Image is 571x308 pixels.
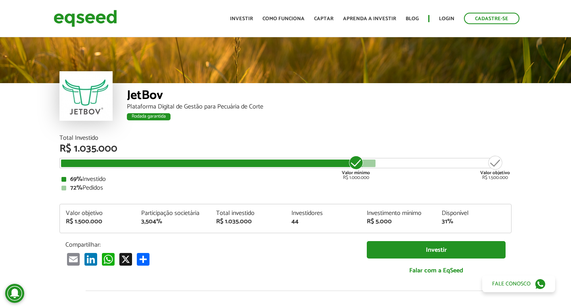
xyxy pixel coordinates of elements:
[135,253,151,266] a: Share
[442,210,505,217] div: Disponível
[61,185,510,191] div: Pedidos
[439,16,454,21] a: Login
[127,89,512,104] div: JetBov
[61,176,510,183] div: Investido
[127,104,512,110] div: Plataforma Digital de Gestão para Pecuária de Corte
[263,16,305,21] a: Como funciona
[367,210,430,217] div: Investimento mínimo
[230,16,253,21] a: Investir
[343,16,396,21] a: Aprenda a investir
[66,210,129,217] div: Valor objetivo
[65,253,81,266] a: Email
[66,219,129,225] div: R$ 1.500.000
[480,169,510,177] strong: Valor objetivo
[70,183,82,193] strong: 72%
[59,144,512,154] div: R$ 1.035.000
[482,276,555,292] a: Fale conosco
[367,262,506,279] a: Falar com a EqSeed
[127,113,171,120] div: Rodada garantida
[291,219,355,225] div: 44
[141,219,205,225] div: 3,504%
[342,169,370,177] strong: Valor mínimo
[341,155,371,180] div: R$ 1.000.000
[65,241,355,249] p: Compartilhar:
[118,253,134,266] a: X
[442,219,505,225] div: 31%
[141,210,205,217] div: Participação societária
[406,16,419,21] a: Blog
[367,241,506,259] a: Investir
[70,174,82,184] strong: 69%
[83,253,99,266] a: LinkedIn
[367,219,430,225] div: R$ 5.000
[54,8,117,29] img: EqSeed
[59,135,512,141] div: Total Investido
[314,16,333,21] a: Captar
[480,155,510,180] div: R$ 1.500.000
[291,210,355,217] div: Investidores
[216,210,280,217] div: Total investido
[216,219,280,225] div: R$ 1.035.000
[100,253,116,266] a: WhatsApp
[464,13,519,24] a: Cadastre-se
